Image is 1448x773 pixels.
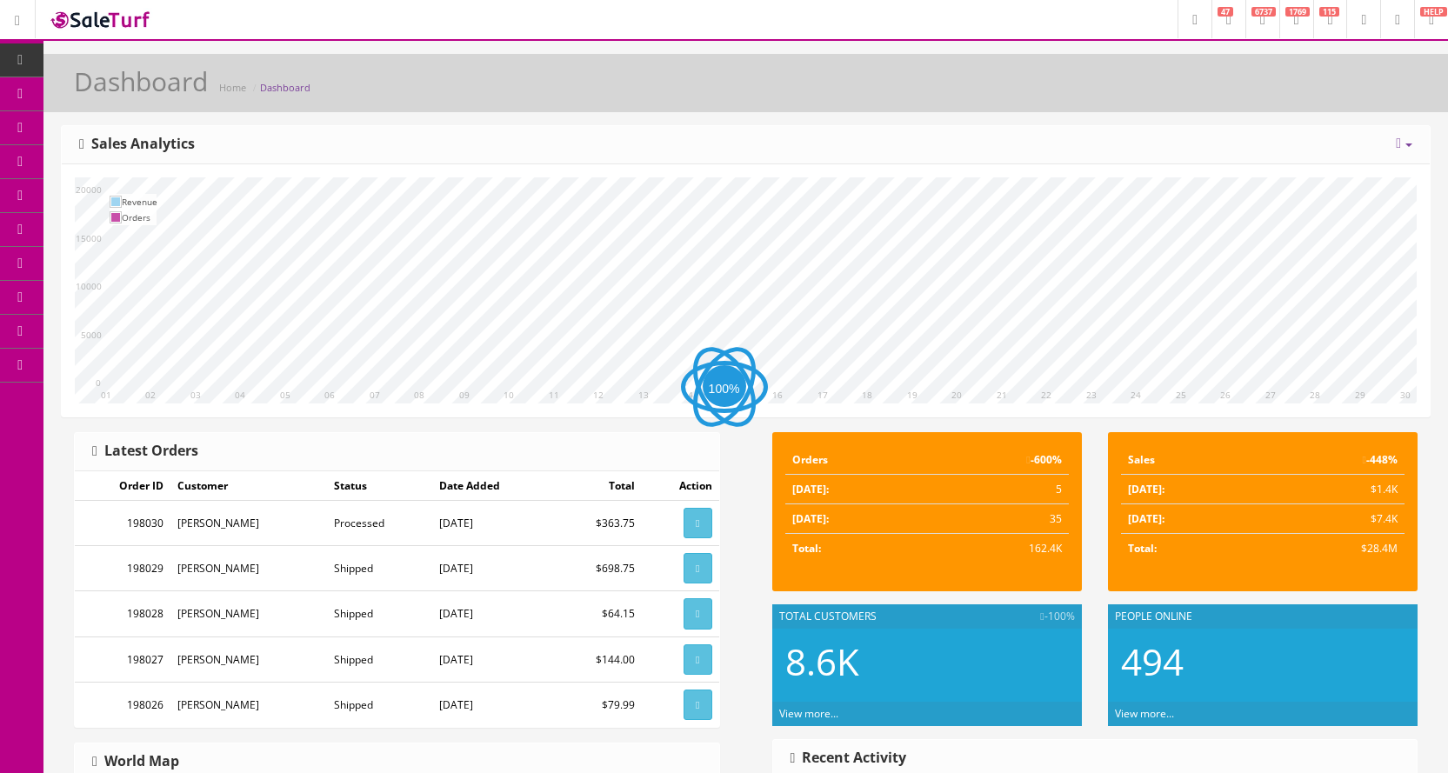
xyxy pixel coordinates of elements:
span: 115 [1319,7,1339,17]
a: View more... [779,706,838,721]
td: Orders [785,445,929,475]
td: 162.4K [929,534,1069,563]
strong: [DATE]: [792,482,829,496]
td: [DATE] [432,682,555,727]
span: HELP [1420,7,1447,17]
td: Shipped [327,682,432,727]
td: 198029 [75,546,170,591]
td: [PERSON_NAME] [170,591,327,636]
td: $363.75 [555,501,642,546]
td: 198026 [75,682,170,727]
td: Shipped [327,546,432,591]
td: [PERSON_NAME] [170,546,327,591]
td: Processed [327,501,432,546]
td: Order ID [75,471,170,501]
span: -100% [1040,609,1074,624]
td: $144.00 [555,636,642,682]
td: Total [555,471,642,501]
strong: [DATE]: [1128,511,1164,526]
td: Shipped [327,591,432,636]
h3: World Map [92,754,179,770]
h2: 8.6K [785,642,1069,682]
div: Total Customers [772,604,1082,629]
span: 1769 [1285,7,1310,17]
td: Revenue [122,194,157,210]
td: [PERSON_NAME] [170,682,327,727]
td: $28.4M [1263,534,1405,563]
h2: 494 [1121,642,1405,682]
td: Date Added [432,471,555,501]
td: Sales [1121,445,1263,475]
strong: Total: [1128,541,1157,556]
td: [PERSON_NAME] [170,501,327,546]
td: [DATE] [432,501,555,546]
span: 47 [1218,7,1233,17]
td: 35 [929,504,1069,534]
h3: Recent Activity [791,750,907,766]
h3: Latest Orders [92,443,198,459]
img: SaleTurf [49,8,153,31]
td: 198027 [75,636,170,682]
td: [DATE] [432,636,555,682]
h3: Sales Analytics [79,137,195,152]
td: [DATE] [432,546,555,591]
td: -600% [929,445,1069,475]
td: Status [327,471,432,501]
td: 198028 [75,591,170,636]
td: Orders [122,210,157,225]
td: Customer [170,471,327,501]
td: 5 [929,475,1069,504]
strong: [DATE]: [792,511,829,526]
a: View more... [1115,706,1174,721]
td: [PERSON_NAME] [170,636,327,682]
h1: Dashboard [74,67,208,96]
strong: [DATE]: [1128,482,1164,496]
td: $698.75 [555,546,642,591]
td: $79.99 [555,682,642,727]
div: People Online [1108,604,1418,629]
td: $64.15 [555,591,642,636]
a: Dashboard [260,81,310,94]
td: [DATE] [432,591,555,636]
strong: Total: [792,541,821,556]
td: 198030 [75,501,170,546]
td: -448% [1263,445,1405,475]
span: 6737 [1251,7,1276,17]
a: Home [219,81,246,94]
td: Shipped [327,636,432,682]
td: Action [642,471,719,501]
td: $7.4K [1263,504,1405,534]
td: $1.4K [1263,475,1405,504]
